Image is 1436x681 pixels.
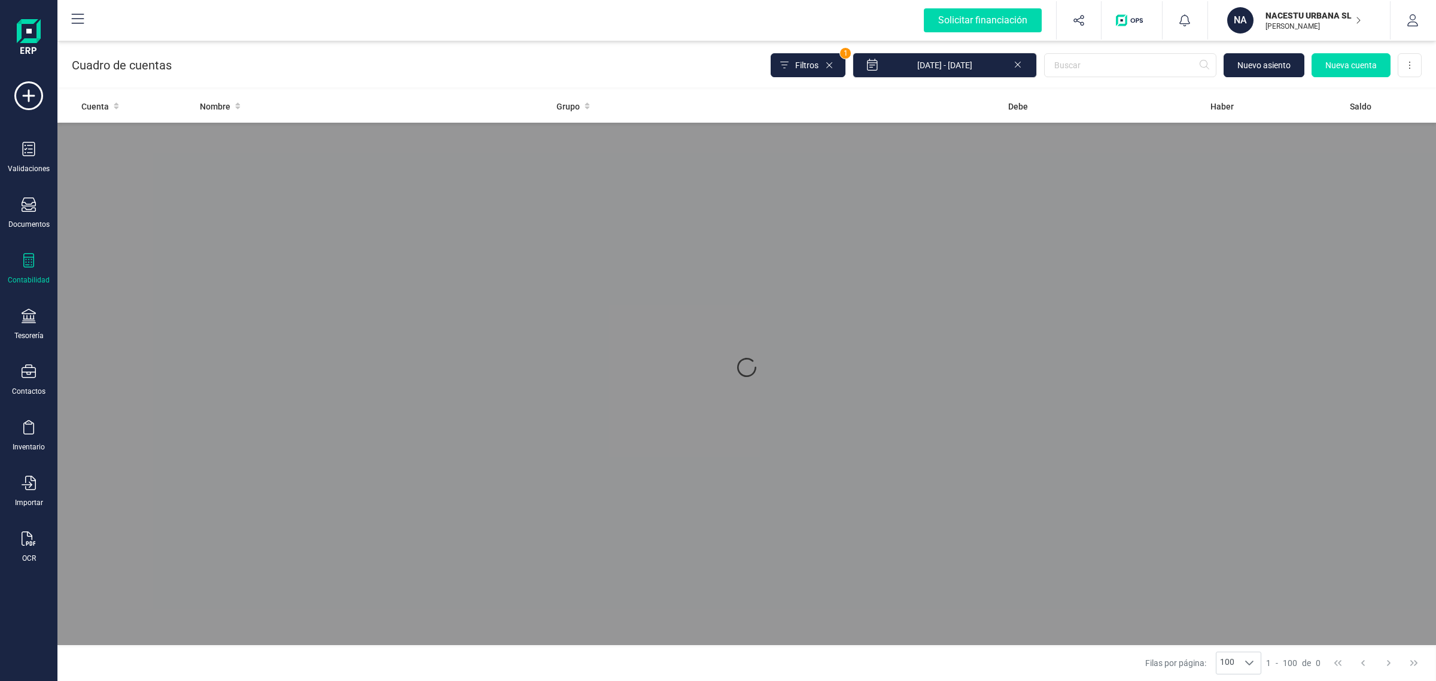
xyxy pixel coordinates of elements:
span: 1 [840,48,851,59]
span: 100 [1216,652,1238,674]
input: Buscar [1044,53,1216,77]
button: First Page [1327,652,1349,674]
span: Debe [1008,101,1028,113]
span: Grupo [556,101,580,113]
span: Saldo [1350,101,1371,113]
div: Contabilidad [8,275,50,285]
div: OCR [22,554,36,563]
button: Filtros [771,53,845,77]
div: NA [1227,7,1254,34]
span: 1 [1266,657,1271,669]
span: Haber [1210,101,1234,113]
div: - [1266,657,1321,669]
p: NACESTU URBANA SL [1265,10,1361,22]
button: Logo de OPS [1109,1,1155,39]
p: Cuadro de cuentas [72,57,172,74]
img: Logo Finanedi [17,19,41,57]
button: Last Page [1402,652,1425,674]
div: Inventario [13,442,45,452]
div: Contactos [12,387,45,396]
div: Validaciones [8,164,50,174]
button: NANACESTU URBANA SL[PERSON_NAME] [1222,1,1376,39]
button: Nueva cuenta [1312,53,1391,77]
span: Cuenta [81,101,109,113]
div: Documentos [8,220,50,229]
img: Logo de OPS [1116,14,1148,26]
button: Nuevo asiento [1224,53,1304,77]
button: Next Page [1377,652,1400,674]
button: Solicitar financiación [909,1,1056,39]
span: Nuevo asiento [1237,59,1291,71]
span: 0 [1316,657,1321,669]
div: Filas por página: [1145,652,1261,674]
div: Importar [15,498,43,507]
span: Filtros [795,59,819,71]
p: [PERSON_NAME] [1265,22,1361,31]
span: Nueva cuenta [1325,59,1377,71]
button: Previous Page [1352,652,1374,674]
span: 100 [1283,657,1297,669]
span: Nombre [200,101,230,113]
div: Solicitar financiación [924,8,1042,32]
span: de [1302,657,1311,669]
div: Tesorería [14,331,44,340]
